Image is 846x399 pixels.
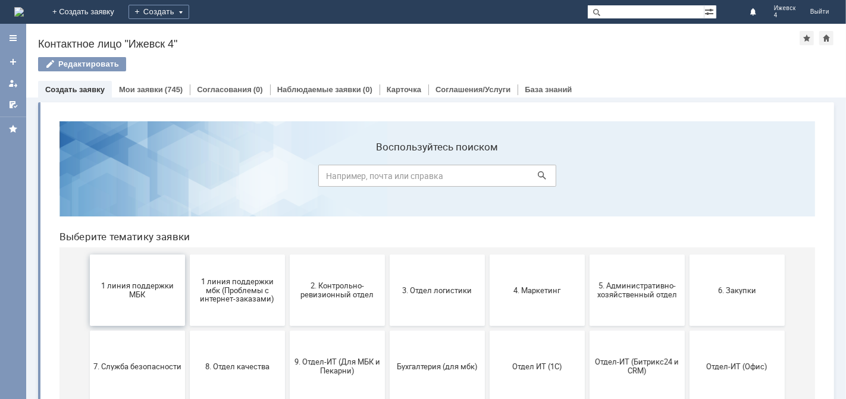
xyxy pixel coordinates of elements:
button: Финансовый отдел [40,295,135,366]
a: Карточка [387,85,421,94]
span: не актуален [443,326,531,335]
a: Перейти на домашнюю страницу [14,7,24,17]
button: 1 линия поддержки мбк (Проблемы с интернет-заказами) [140,143,235,214]
span: Ижевск [774,5,796,12]
button: Отдел ИТ (1С) [440,219,535,290]
span: Бухгалтерия (для мбк) [343,250,431,259]
input: Например, почта или справка [268,53,506,75]
button: 1 линия поддержки МБК [40,143,135,214]
span: 7. Служба безопасности [43,250,131,259]
span: 6. Закупки [643,174,731,183]
button: 6. Закупки [640,143,735,214]
a: Создать заявку [45,85,105,94]
span: 1 линия поддержки МБК [43,169,131,187]
a: Создать заявку [4,52,23,71]
div: Сделать домашней страницей [819,31,834,45]
span: Это соглашение не активно! [243,322,331,340]
span: 1 линия поддержки мбк (Проблемы с интернет-заказами) [143,165,231,191]
header: Выберите тематику заявки [10,119,765,131]
a: Мои заявки [119,85,163,94]
span: 5. Административно-хозяйственный отдел [543,169,631,187]
button: 5. Административно-хозяйственный отдел [540,143,635,214]
button: 7. Служба безопасности [40,219,135,290]
span: Отдел-ИТ (Офис) [643,250,731,259]
label: Воспользуйтесь поиском [268,29,506,41]
button: 2. Контрольно-ревизионный отдел [240,143,335,214]
div: Контактное лицо "Ижевск 4" [38,38,800,50]
button: 8. Отдел качества [140,219,235,290]
button: Бухгалтерия (для мбк) [340,219,435,290]
img: logo [14,7,24,17]
button: Отдел-ИТ (Офис) [640,219,735,290]
a: Наблюдаемые заявки [277,85,361,94]
button: Франчайзинг [140,295,235,366]
button: 9. Отдел-ИТ (Для МБК и Пекарни) [240,219,335,290]
button: Это соглашение не активно! [240,295,335,366]
a: Мои согласования [4,95,23,114]
span: Франчайзинг [143,326,231,335]
span: [PERSON_NAME]. Услуги ИТ для МБК (оформляет L1) [343,317,431,344]
div: Создать [129,5,189,19]
button: 4. Маркетинг [440,143,535,214]
button: Отдел-ИТ (Битрикс24 и CRM) [540,219,635,290]
a: Согласования [197,85,252,94]
a: Соглашения/Услуги [435,85,510,94]
span: 4. Маркетинг [443,174,531,183]
span: 9. Отдел-ИТ (Для МБК и Пекарни) [243,246,331,263]
span: Финансовый отдел [43,326,131,335]
span: 8. Отдел качества [143,250,231,259]
span: Отдел-ИТ (Битрикс24 и CRM) [543,246,631,263]
span: 3. Отдел логистики [343,174,431,183]
div: (0) [363,85,372,94]
span: Отдел ИТ (1С) [443,250,531,259]
button: не актуален [440,295,535,366]
span: 2. Контрольно-ревизионный отдел [243,169,331,187]
span: 4 [774,12,796,19]
div: Добавить в избранное [800,31,814,45]
span: Расширенный поиск [704,5,716,17]
div: (745) [165,85,183,94]
button: [PERSON_NAME]. Услуги ИТ для МБК (оформляет L1) [340,295,435,366]
button: 3. Отдел логистики [340,143,435,214]
a: Мои заявки [4,74,23,93]
div: (0) [253,85,263,94]
a: База знаний [525,85,572,94]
